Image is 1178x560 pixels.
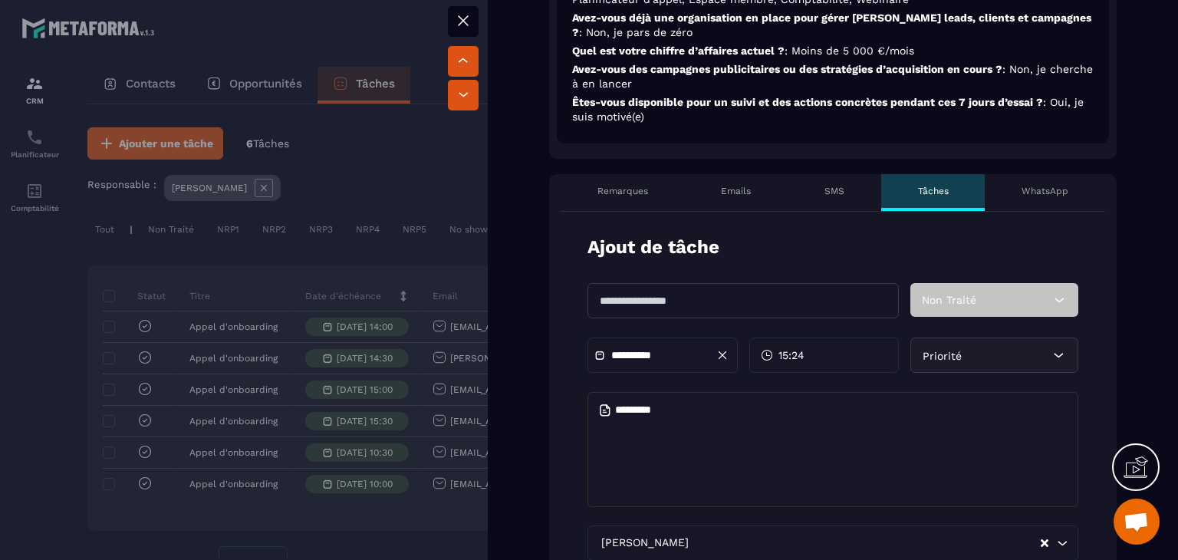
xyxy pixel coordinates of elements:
span: : Moins de 5 000 €/mois [785,44,914,57]
span: Non Traité [922,294,976,306]
div: Ouvrir le chat [1114,499,1160,545]
p: Tâches [918,185,949,197]
p: Avez-vous déjà une organisation en place pour gérer [PERSON_NAME] leads, clients et campagnes ? [572,11,1094,40]
input: Search for option [692,535,1039,552]
p: Remarques [597,185,648,197]
button: Clear Selected [1041,538,1048,549]
span: [PERSON_NAME] [597,535,692,552]
p: Avez-vous des campagnes publicitaires ou des stratégies d’acquisition en cours ? [572,62,1094,91]
span: 15:24 [778,348,805,363]
p: Emails [721,185,751,197]
p: SMS [824,185,844,197]
p: Êtes-vous disponible pour un suivi et des actions concrètes pendant ces 7 jours d’essai ? [572,95,1094,124]
p: Ajout de tâche [587,235,719,260]
p: WhatsApp [1022,185,1068,197]
p: Quel est votre chiffre d’affaires actuel ? [572,44,1094,58]
span: Priorité [923,350,962,362]
span: : Non, je pars de zéro [579,26,693,38]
